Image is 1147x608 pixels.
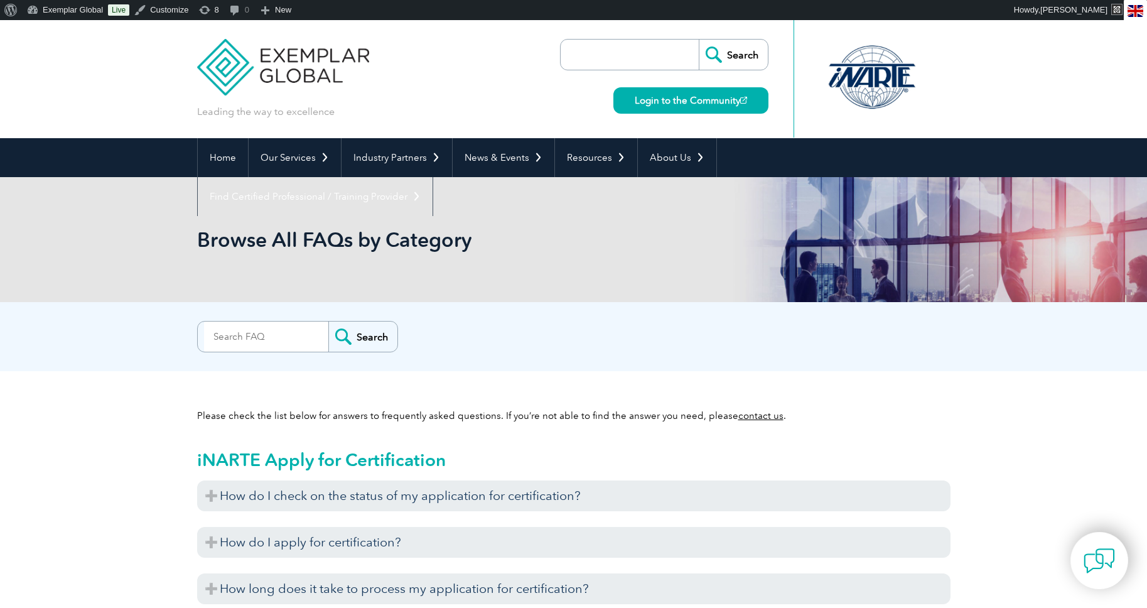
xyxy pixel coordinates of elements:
a: About Us [638,138,716,177]
input: Search [699,40,768,70]
a: News & Events [453,138,554,177]
img: contact-chat.png [1084,545,1115,577]
a: Home [198,138,248,177]
p: Please check the list below for answers to frequently asked questions. If you’re not able to find... [197,409,950,423]
a: contact us [738,410,784,421]
h3: How long does it take to process my application for certification? [197,573,950,604]
span: [PERSON_NAME] [1040,5,1107,14]
a: Industry Partners [342,138,452,177]
img: Exemplar Global [197,20,370,95]
h2: iNARTE Apply for Certification [197,450,950,470]
a: Find Certified Professional / Training Provider [198,177,433,216]
img: en [1128,5,1143,17]
h3: How do I apply for certification? [197,527,950,558]
h3: How do I check on the status of my application for certification? [197,480,950,511]
img: open_square.png [740,97,747,104]
a: Login to the Community [613,87,768,114]
a: Live [108,4,129,16]
p: Leading the way to excellence [197,105,335,119]
a: Our Services [249,138,341,177]
h1: Browse All FAQs by Category [197,227,679,252]
input: Search FAQ [204,322,328,352]
input: Search [328,322,397,352]
a: Resources [555,138,637,177]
